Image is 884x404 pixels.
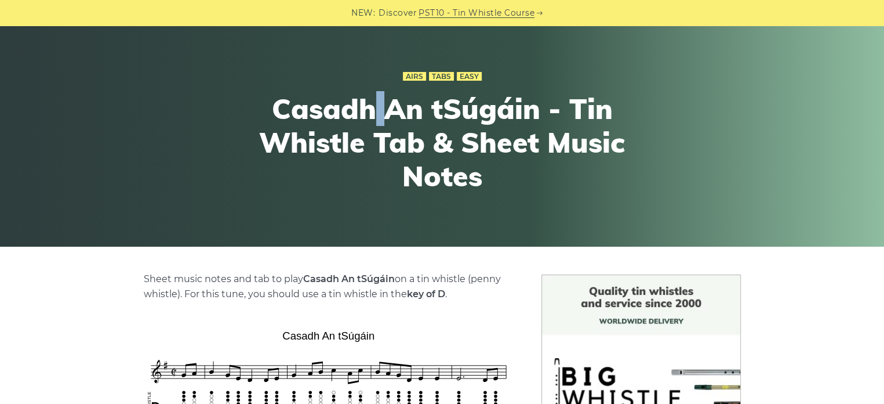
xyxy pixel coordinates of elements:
span: Discover [379,6,417,20]
strong: key of D [407,288,445,300]
span: NEW: [351,6,375,20]
h1: Casadh An tSúgáin - Tin Whistle Tab & Sheet Music Notes [229,92,656,193]
a: Tabs [429,72,454,81]
a: Airs [403,72,426,81]
a: PST10 - Tin Whistle Course [419,6,534,20]
p: Sheet music notes and tab to play on a tin whistle (penny whistle). For this tune, you should use... [144,272,514,302]
strong: Casadh An tSúgáin [303,273,395,284]
a: Easy [457,72,482,81]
